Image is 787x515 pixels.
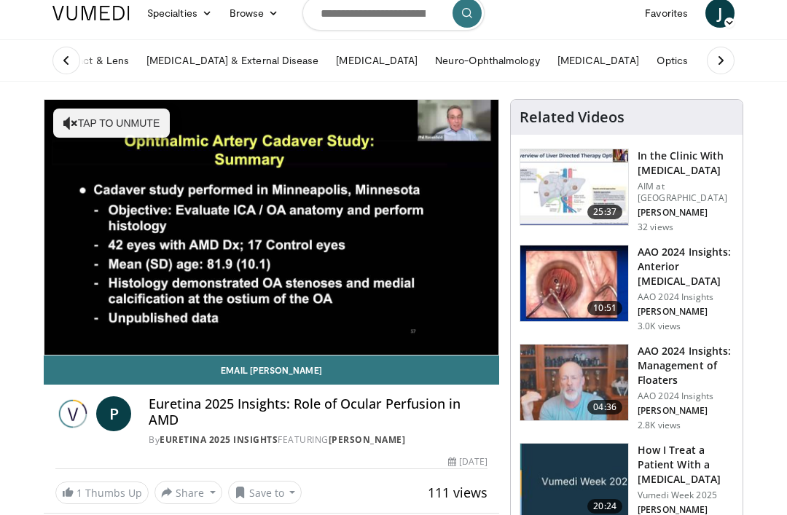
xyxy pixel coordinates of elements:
span: 10:51 [587,301,622,315]
a: [MEDICAL_DATA] [327,46,426,75]
a: 04:36 AAO 2024 Insights: Management of Floaters AAO 2024 Insights [PERSON_NAME] 2.8K views [520,344,734,431]
p: 32 views [638,221,673,233]
a: Neuro-Ophthalmology [426,46,548,75]
a: Euretina 2025 Insights [160,433,278,446]
p: [PERSON_NAME] [638,306,734,318]
a: 10:51 AAO 2024 Insights: Anterior [MEDICAL_DATA] AAO 2024 Insights [PERSON_NAME] 3.0K views [520,245,734,332]
img: 8e655e61-78ac-4b3e-a4e7-f43113671c25.150x105_q85_crop-smart_upscale.jpg [520,345,628,420]
a: [MEDICAL_DATA] [549,46,648,75]
a: 25:37 In the Clinic With [MEDICAL_DATA] AIM at [GEOGRAPHIC_DATA] [PERSON_NAME] 32 views [520,149,734,233]
h3: How I Treat a Patient With a [MEDICAL_DATA] [638,443,734,487]
span: 25:37 [587,205,622,219]
h3: AAO 2024 Insights: Anterior [MEDICAL_DATA] [638,245,734,288]
a: Optics [648,46,697,75]
span: 1 [77,486,82,500]
img: 79b7ca61-ab04-43f8-89ee-10b6a48a0462.150x105_q85_crop-smart_upscale.jpg [520,149,628,225]
video-js: Video Player [44,100,498,355]
span: 20:24 [587,499,622,514]
img: VuMedi Logo [52,6,130,20]
h4: Related Videos [520,109,624,126]
p: AAO 2024 Insights [638,390,734,402]
p: 3.0K views [638,321,681,332]
button: Save to [228,481,302,504]
p: [PERSON_NAME] [638,207,734,219]
p: AAO 2024 Insights [638,291,734,303]
p: Vumedi Week 2025 [638,490,734,501]
button: Tap to unmute [53,109,170,138]
a: Email [PERSON_NAME] [44,355,499,385]
span: 04:36 [587,400,622,414]
button: Share [154,481,222,504]
p: AIM at [GEOGRAPHIC_DATA] [638,181,734,204]
div: By FEATURING [149,433,488,447]
a: 1 Thumbs Up [55,481,149,504]
a: [MEDICAL_DATA] & External Disease [138,46,327,75]
h3: In the Clinic With [MEDICAL_DATA] [638,149,734,178]
img: Euretina 2025 Insights [55,396,90,431]
a: [PERSON_NAME] [329,433,406,446]
img: fd942f01-32bb-45af-b226-b96b538a46e6.150x105_q85_crop-smart_upscale.jpg [520,245,628,321]
p: [PERSON_NAME] [638,405,734,417]
div: [DATE] [448,455,488,468]
h4: Euretina 2025 Insights: Role of Ocular Perfusion in AMD [149,396,488,428]
p: 2.8K views [638,420,681,431]
span: 111 views [428,484,488,501]
h3: AAO 2024 Insights: Management of Floaters [638,344,734,388]
a: P [96,396,131,431]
